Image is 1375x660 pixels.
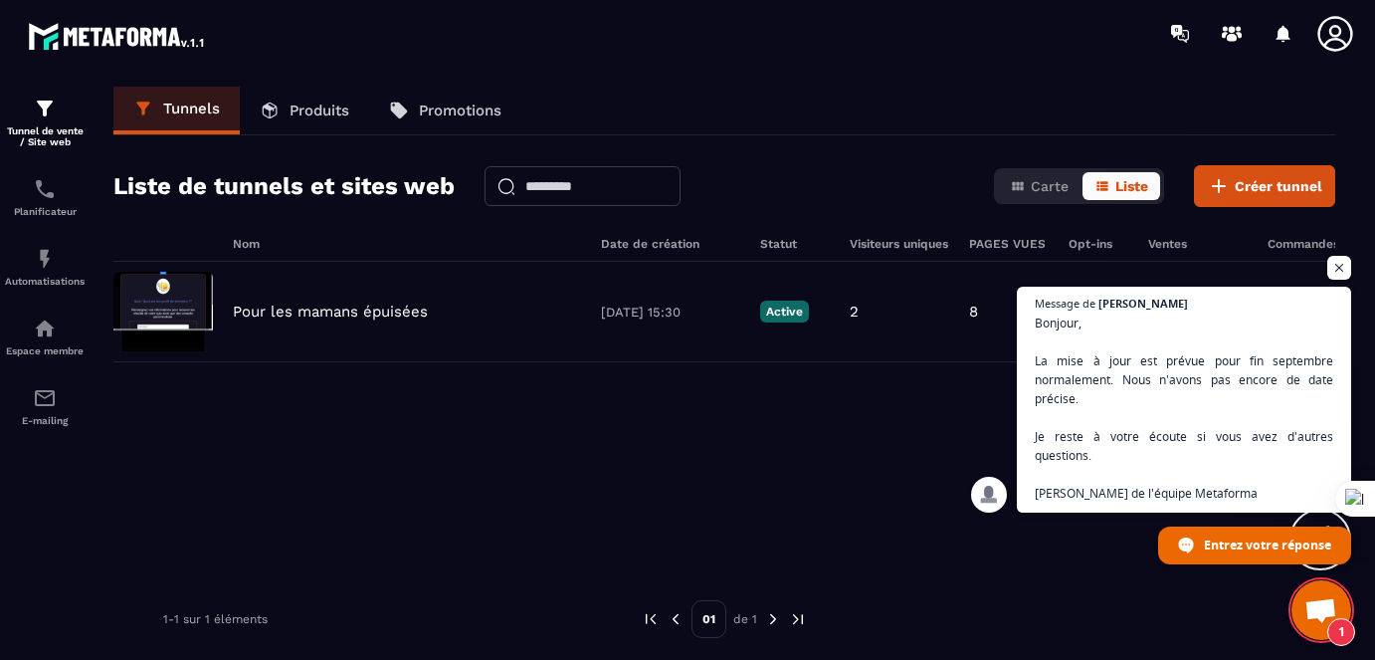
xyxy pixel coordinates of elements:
p: 01 [691,600,726,638]
p: Tunnels [163,100,220,117]
a: Promotions [369,87,521,134]
img: scheduler [33,177,57,201]
h6: Visiteurs uniques [850,237,949,251]
h6: Ventes [1148,237,1248,251]
span: Entrez votre réponse [1204,528,1331,562]
img: logo [28,18,207,54]
img: next [764,610,782,628]
h2: Liste de tunnels et sites web [113,166,455,206]
span: Carte [1031,178,1069,194]
a: emailemailE-mailing [5,371,85,441]
a: Ouvrir le chat [1291,580,1351,640]
a: Produits [240,87,369,134]
h6: Date de création [601,237,740,251]
a: automationsautomationsEspace membre [5,302,85,371]
a: schedulerschedulerPlanificateur [5,162,85,232]
p: de 1 [733,611,757,627]
button: Carte [998,172,1080,200]
p: E-mailing [5,415,85,426]
img: formation [33,97,57,120]
img: image [113,272,213,351]
p: 8 [969,303,978,321]
p: Pour les mamans épuisées [233,303,428,321]
a: Tunnels [113,87,240,134]
img: prev [642,610,660,628]
a: automationsautomationsAutomatisations [5,232,85,302]
span: [PERSON_NAME] [1098,298,1188,309]
p: Produits [290,102,349,119]
span: Bonjour, La mise à jour est prévue pour fin septembre normalement. Nous n'avons pas encore de dat... [1035,314,1333,503]
p: Promotions [419,102,501,119]
img: next [789,610,807,628]
a: formationformationTunnel de vente / Site web [5,82,85,162]
h6: Opt-ins [1069,237,1128,251]
p: [DATE] 15:30 [601,305,740,320]
p: Espace membre [5,345,85,356]
button: Créer tunnel [1194,165,1335,207]
span: Message de [1035,298,1095,309]
img: email [33,386,57,410]
button: Liste [1082,172,1160,200]
img: automations [33,317,57,340]
img: prev [667,610,685,628]
p: Planificateur [5,206,85,217]
p: Tunnel de vente / Site web [5,125,85,147]
p: 2 [850,303,859,321]
p: Automatisations [5,276,85,287]
p: Active [760,301,809,323]
span: Liste [1115,178,1148,194]
span: 1 [1327,618,1355,646]
img: automations [33,247,57,271]
span: Créer tunnel [1235,176,1322,196]
h6: Statut [760,237,830,251]
h6: Nom [233,237,581,251]
h6: PAGES VUES [969,237,1049,251]
p: 1-1 sur 1 éléments [163,612,268,626]
h6: Commandes [1268,237,1339,251]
